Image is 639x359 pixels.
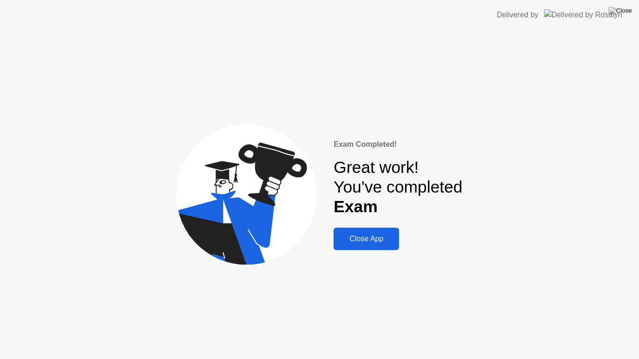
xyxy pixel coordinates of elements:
div: Great work! You've completed [334,158,462,217]
img: Close [609,7,632,14]
div: Close App [336,235,396,243]
div: Exam Completed! [334,139,462,150]
b: Exam [334,197,378,215]
div: Delivered by [497,9,538,21]
button: Close App [334,228,399,250]
img: Delivered by Rosalyn [544,9,622,20]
